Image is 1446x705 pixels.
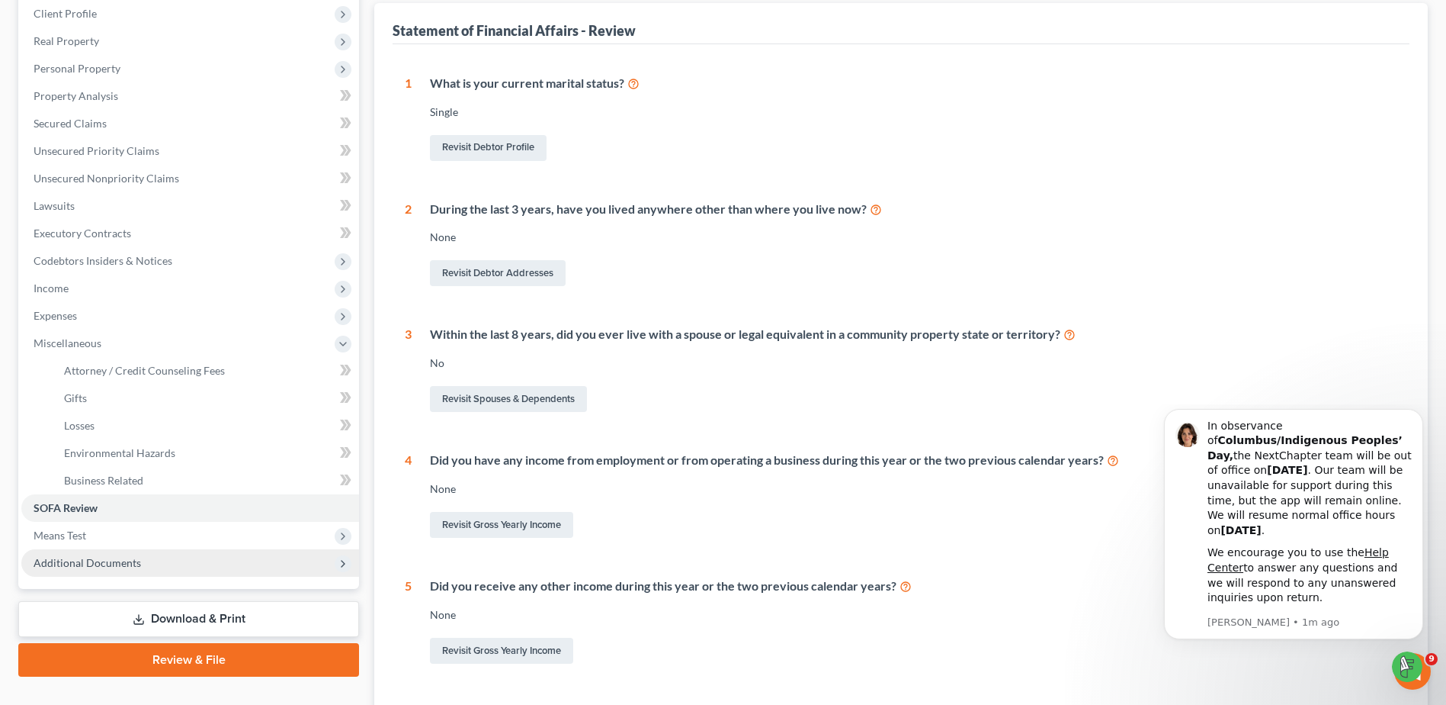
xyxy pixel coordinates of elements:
div: Statement of Financial Affairs - Review [393,21,636,40]
a: Unsecured Nonpriority Claims [21,165,359,192]
a: Executory Contracts [21,220,359,247]
span: Lawsuits [34,199,75,212]
div: No [430,356,1397,371]
div: 2 [405,201,412,290]
a: Revisit Debtor Profile [430,135,547,161]
div: Did you receive any other income during this year or the two previous calendar years? [430,578,1397,595]
div: 4 [405,452,412,541]
div: 5 [405,578,412,667]
span: Miscellaneous [34,336,101,349]
span: Income [34,282,69,295]
div: None [430,481,1397,497]
a: Revisit Spouses & Dependents [430,386,587,412]
div: Within the last 8 years, did you ever live with a spouse or legal equivalent in a community prope... [430,326,1397,343]
div: During the last 3 years, have you lived anywhere other than where you live now? [430,201,1397,218]
span: Client Profile [34,7,97,20]
a: Environmental Hazards [52,439,359,467]
a: Revisit Gross Yearly Income [430,512,573,538]
span: Codebtors Insiders & Notices [34,254,172,267]
span: Gifts [64,391,87,404]
a: Review & File [18,643,359,677]
a: Lawsuits [21,192,359,220]
a: Revisit Gross Yearly Income [430,638,573,664]
span: Real Property [34,34,99,47]
div: What is your current marital status? [430,75,1397,92]
div: None [430,230,1397,245]
span: Property Analysis [34,89,118,102]
span: SOFA Review [34,501,98,514]
div: Single [430,105,1397,120]
span: Means Test [34,529,86,542]
a: Revisit Debtor Addresses [430,260,566,286]
a: Secured Claims [21,110,359,137]
span: Personal Property [34,62,120,75]
span: Losses [64,419,95,432]
span: Attorney / Credit Counseling Fees [64,364,225,377]
a: Property Analysis [21,82,359,110]
div: 1 [405,75,412,164]
a: Gifts [52,385,359,412]
a: Losses [52,412,359,439]
span: Business Related [64,474,143,487]
div: None [430,607,1397,623]
span: Secured Claims [34,117,107,130]
a: Unsecured Priority Claims [21,137,359,165]
div: Did you have any income from employment or from operating a business during this year or the two ... [430,452,1397,469]
a: Business Related [52,467,359,494]
span: Environmental Hazards [64,446,175,459]
span: Expenses [34,309,77,322]
a: Attorney / Credit Counseling Fees [52,357,359,385]
span: Unsecured Nonpriority Claims [34,172,179,185]
a: SOFA Review [21,494,359,522]
span: Unsecured Priority Claims [34,144,159,157]
span: 9 [1425,653,1438,665]
span: Additional Documents [34,556,141,569]
iframe: Intercom notifications message [1141,404,1446,697]
div: 3 [405,326,412,415]
span: Executory Contracts [34,227,131,240]
a: Download & Print [18,601,359,637]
